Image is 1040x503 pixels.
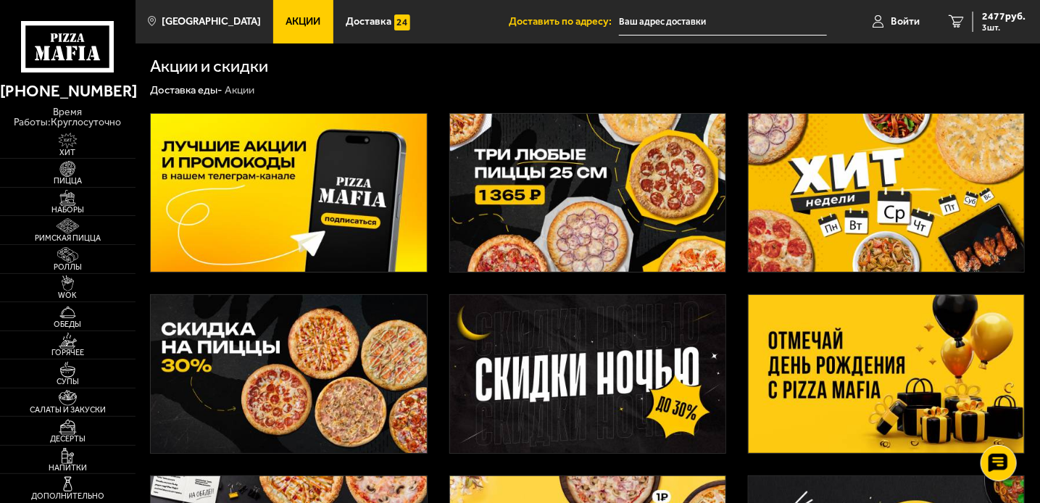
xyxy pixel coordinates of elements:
span: Войти [891,17,920,27]
span: 3 шт. [982,23,1026,32]
span: Доставить по адресу: [509,17,619,27]
div: Акции [225,83,254,97]
span: 2477 руб. [982,12,1026,22]
img: 15daf4d41897b9f0e9f617042186c801.svg [394,14,410,30]
a: Доставка еды- [150,83,222,96]
input: Ваш адрес доставки [619,9,827,36]
h1: Акции и скидки [150,58,268,75]
span: Акции [286,17,320,27]
span: [GEOGRAPHIC_DATA] [162,17,261,27]
span: Доставка [346,17,391,27]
